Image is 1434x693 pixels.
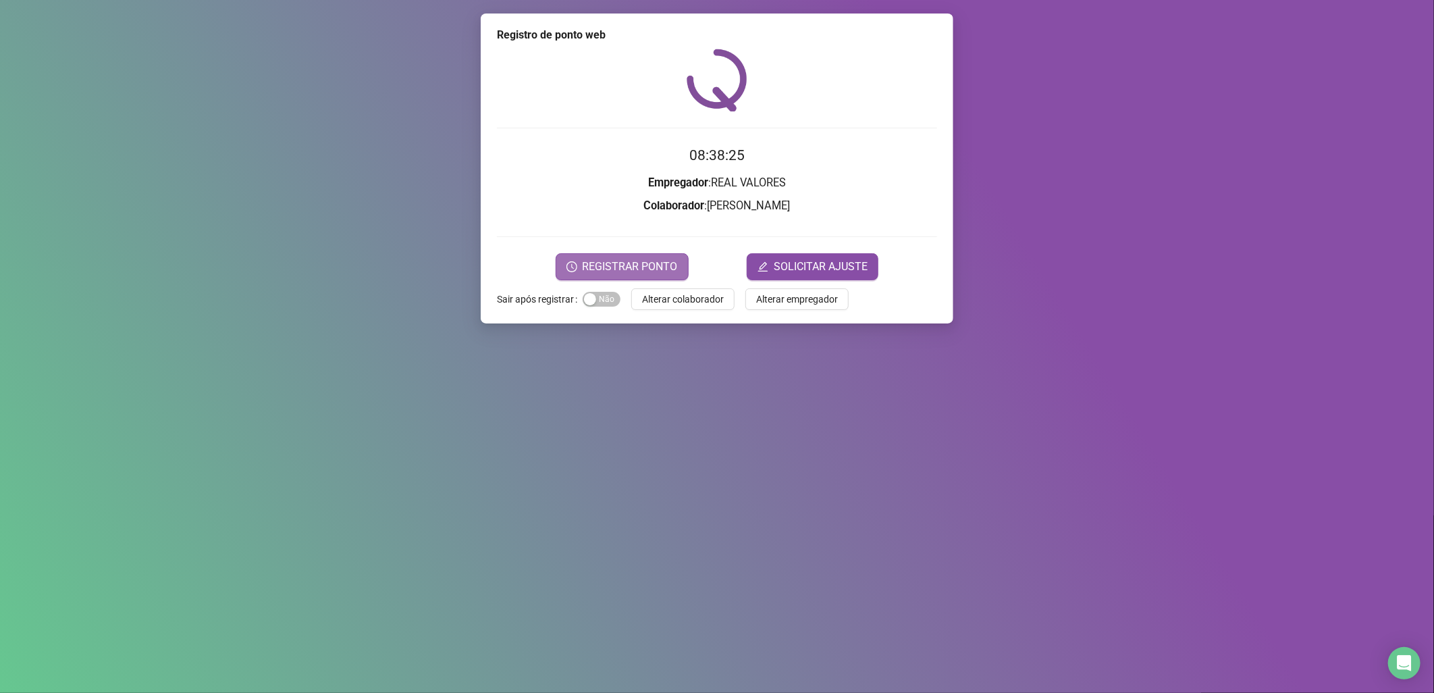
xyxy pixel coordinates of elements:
[774,259,868,275] span: SOLICITAR AJUSTE
[687,49,747,111] img: QRPoint
[1388,647,1420,679] div: Open Intercom Messenger
[566,261,577,272] span: clock-circle
[497,27,937,43] div: Registro de ponto web
[497,288,583,310] label: Sair após registrar
[745,288,849,310] button: Alterar empregador
[642,292,724,307] span: Alterar colaborador
[556,253,689,280] button: REGISTRAR PONTO
[497,197,937,215] h3: : [PERSON_NAME]
[497,174,937,192] h3: : REAL VALORES
[644,199,705,212] strong: Colaborador
[648,176,708,189] strong: Empregador
[756,292,838,307] span: Alterar empregador
[583,259,678,275] span: REGISTRAR PONTO
[631,288,735,310] button: Alterar colaborador
[689,147,745,163] time: 08:38:25
[758,261,768,272] span: edit
[747,253,878,280] button: editSOLICITAR AJUSTE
